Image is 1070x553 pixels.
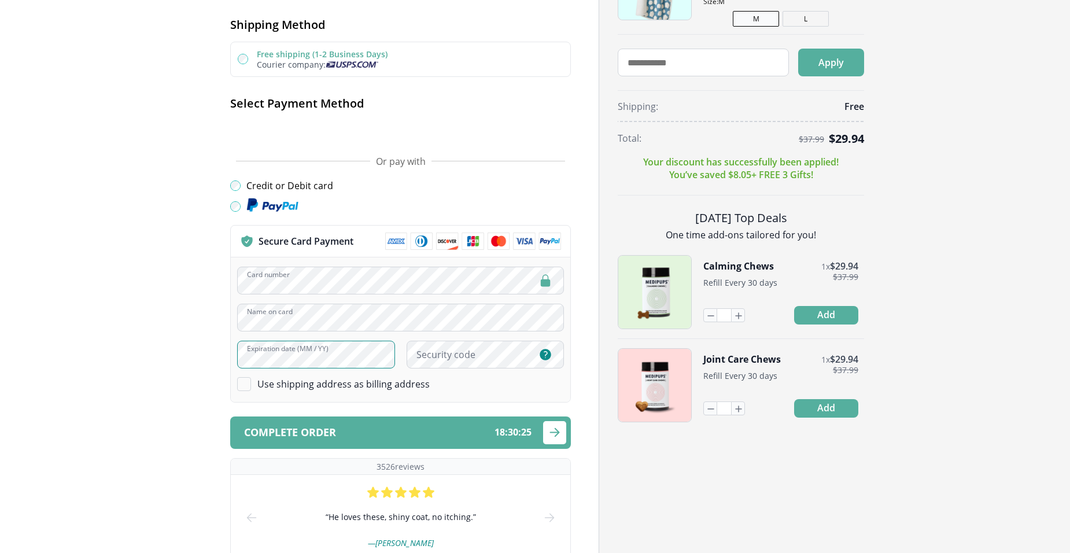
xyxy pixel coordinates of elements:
button: Calming Chews [703,260,774,272]
span: $ 29.94 [830,260,858,272]
h2: [DATE] Top Deals [618,209,864,226]
img: payment methods [385,233,561,250]
img: Paypal [246,198,298,213]
span: Refill Every 30 days [703,370,777,381]
span: $ 37.99 [833,366,858,375]
span: Shipping: [618,100,658,113]
button: Apply [798,49,864,76]
button: M [733,11,779,27]
label: Credit or Debit card [246,179,333,192]
img: Joint Care Chews [618,349,691,422]
span: $ 29.94 [829,131,864,146]
span: Complete order [244,427,336,438]
span: $ 37.99 [799,135,824,144]
img: Usps courier company [326,61,378,68]
button: Add [794,306,858,325]
span: 1 x [821,261,830,272]
span: Or pay with [376,155,426,168]
span: Free [844,100,864,113]
img: Calming Chews [618,256,691,329]
label: Free shipping (1-2 Business Days) [257,49,388,60]
h2: Select Payment Method [230,95,571,111]
span: 1 x [821,354,830,365]
p: Secure Card Payment [259,235,353,248]
button: L [783,11,829,27]
p: Your discount has successfully been applied! You’ve saved $ 8.05 + FREE 3 Gifts! [643,156,839,181]
iframe: Secure payment button frame [230,120,571,143]
h2: Shipping Method [230,17,571,32]
span: $ 37.99 [833,272,858,282]
span: — [PERSON_NAME] [368,537,434,548]
span: Courier company: [257,59,326,70]
button: Add [794,399,858,418]
span: “ He loves these, shiny coat, no itching. ” [326,511,476,523]
span: Total: [618,132,641,145]
p: 3526 reviews [377,461,425,472]
p: One time add-ons tailored for you! [618,228,864,241]
span: $ 29.94 [830,353,858,366]
span: Refill Every 30 days [703,277,777,288]
button: Joint Care Chews [703,353,781,366]
span: 18 : 30 : 25 [495,427,532,438]
label: Use shipping address as billing address [257,378,430,390]
button: Complete order18:30:25 [230,416,571,449]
